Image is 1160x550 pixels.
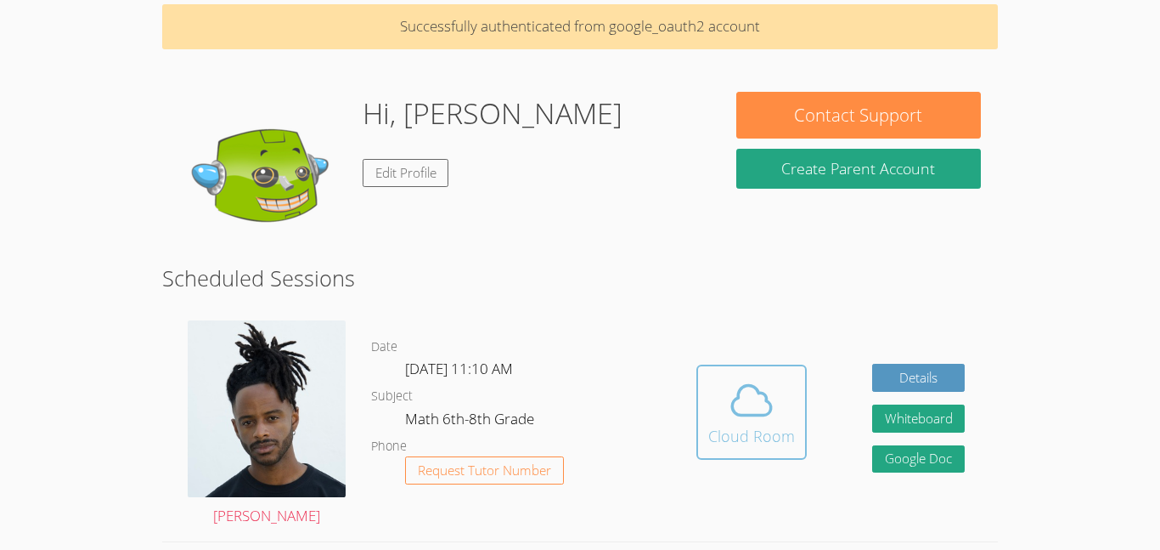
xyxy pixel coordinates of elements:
dt: Date [371,337,397,358]
dd: Math 6th-8th Grade [405,407,538,436]
h1: Hi, [PERSON_NAME] [363,92,622,135]
button: Contact Support [736,92,981,139]
div: Cloud Room [708,424,795,448]
span: Request Tutor Number [418,464,551,477]
dt: Phone [371,436,407,457]
button: Create Parent Account [736,149,981,189]
a: Google Doc [872,445,966,473]
img: default.png [179,92,349,262]
button: Cloud Room [696,365,807,460]
p: Successfully authenticated from google_oauth2 account [162,4,998,49]
a: [PERSON_NAME] [188,320,346,529]
dt: Subject [371,386,413,407]
a: Edit Profile [363,159,449,187]
button: Whiteboard [872,405,966,433]
h2: Scheduled Sessions [162,262,998,294]
span: [DATE] 11:10 AM [405,359,513,378]
img: Portrait.jpg [188,320,346,496]
a: Details [872,364,966,392]
button: Request Tutor Number [405,456,564,485]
